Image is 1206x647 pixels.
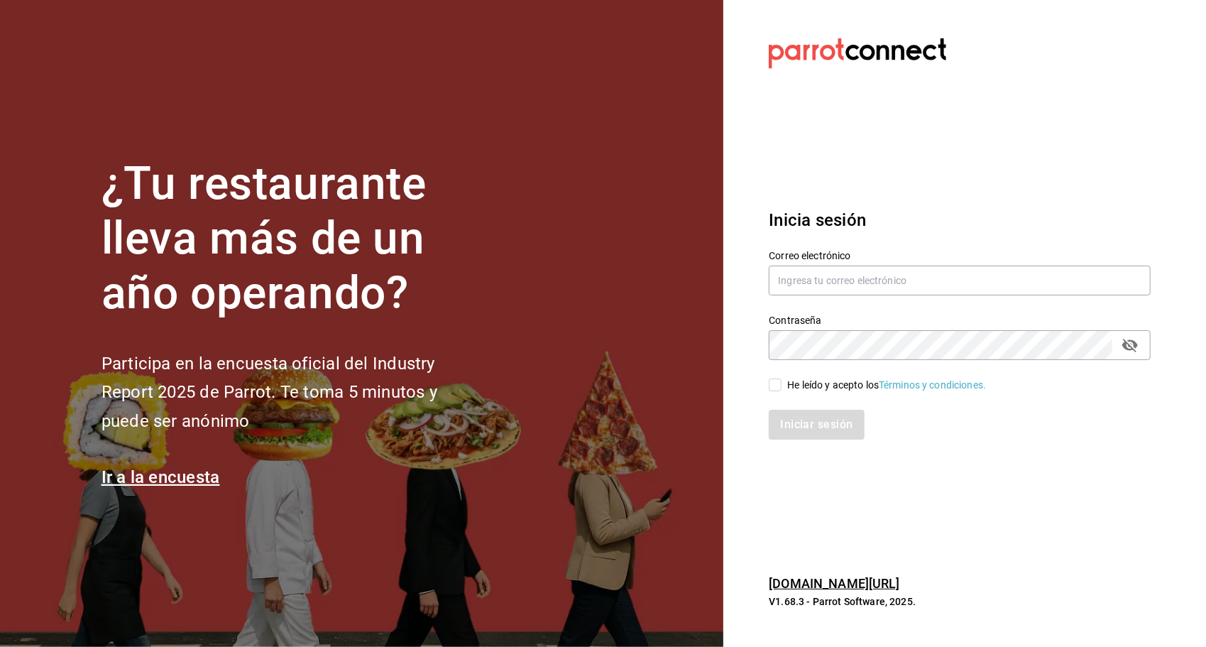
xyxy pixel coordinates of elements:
button: passwordField [1118,333,1142,357]
label: Correo electrónico [769,251,1151,261]
p: V1.68.3 - Parrot Software, 2025. [769,594,1151,609]
a: Términos y condiciones. [879,379,986,391]
a: Ir a la encuesta [102,467,220,487]
a: [DOMAIN_NAME][URL] [769,576,899,591]
input: Ingresa tu correo electrónico [769,266,1151,295]
h1: ¿Tu restaurante lleva más de un año operando? [102,157,485,320]
div: He leído y acepto los [787,378,986,393]
h2: Participa en la encuesta oficial del Industry Report 2025 de Parrot. Te toma 5 minutos y puede se... [102,349,485,436]
h3: Inicia sesión [769,207,1151,233]
label: Contraseña [769,316,1151,326]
